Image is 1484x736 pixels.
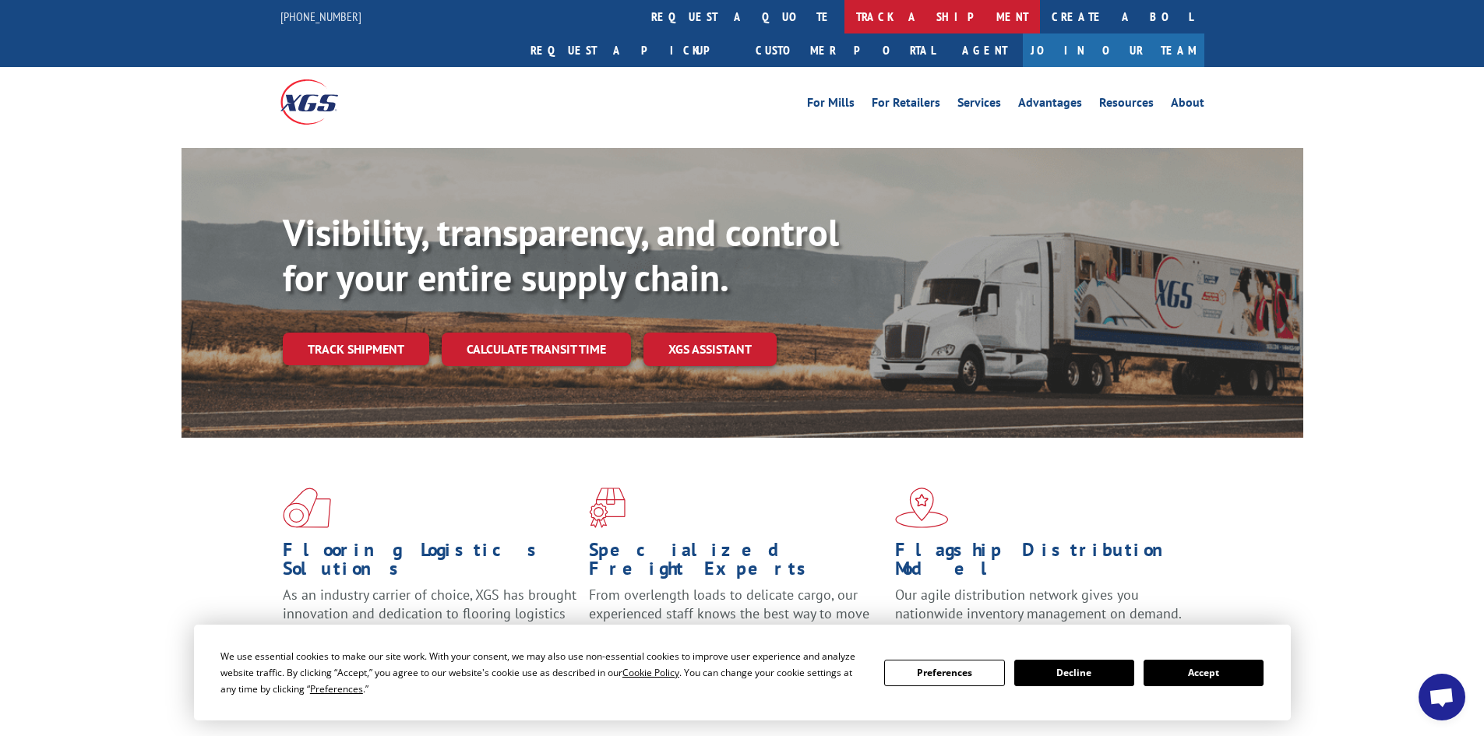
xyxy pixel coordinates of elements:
[807,97,855,114] a: For Mills
[194,625,1291,720] div: Cookie Consent Prompt
[895,541,1190,586] h1: Flagship Distribution Model
[884,660,1004,686] button: Preferences
[519,33,744,67] a: Request a pickup
[589,488,626,528] img: xgs-icon-focused-on-flooring-red
[1018,97,1082,114] a: Advantages
[643,333,777,366] a: XGS ASSISTANT
[622,666,679,679] span: Cookie Policy
[1099,97,1154,114] a: Resources
[283,333,429,365] a: Track shipment
[895,488,949,528] img: xgs-icon-flagship-distribution-model-red
[895,586,1182,622] span: Our agile distribution network gives you nationwide inventory management on demand.
[589,586,883,655] p: From overlength loads to delicate cargo, our experienced staff knows the best way to move your fr...
[220,648,865,697] div: We use essential cookies to make our site work. With your consent, we may also use non-essential ...
[957,97,1001,114] a: Services
[589,541,883,586] h1: Specialized Freight Experts
[1419,674,1465,720] div: Open chat
[744,33,946,67] a: Customer Portal
[1144,660,1264,686] button: Accept
[872,97,940,114] a: For Retailers
[280,9,361,24] a: [PHONE_NUMBER]
[283,586,576,641] span: As an industry carrier of choice, XGS has brought innovation and dedication to flooring logistics...
[946,33,1023,67] a: Agent
[442,333,631,366] a: Calculate transit time
[283,208,839,301] b: Visibility, transparency, and control for your entire supply chain.
[283,488,331,528] img: xgs-icon-total-supply-chain-intelligence-red
[1014,660,1134,686] button: Decline
[283,541,577,586] h1: Flooring Logistics Solutions
[1023,33,1204,67] a: Join Our Team
[310,682,363,696] span: Preferences
[1171,97,1204,114] a: About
